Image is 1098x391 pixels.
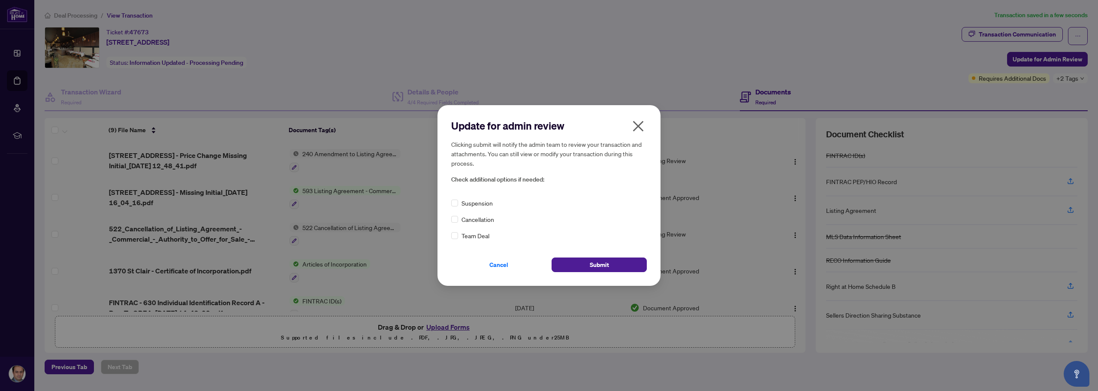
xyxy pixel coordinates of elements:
[462,198,493,208] span: Suspension
[451,139,647,168] h5: Clicking submit will notify the admin team to review your transaction and attachments. You can st...
[451,119,647,133] h2: Update for admin review
[462,215,494,224] span: Cancellation
[451,175,647,185] span: Check additional options if needed:
[462,231,489,240] span: Team Deal
[1064,361,1089,387] button: Open asap
[489,258,508,272] span: Cancel
[451,258,546,272] button: Cancel
[590,258,609,272] span: Submit
[552,258,647,272] button: Submit
[631,119,645,133] span: close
